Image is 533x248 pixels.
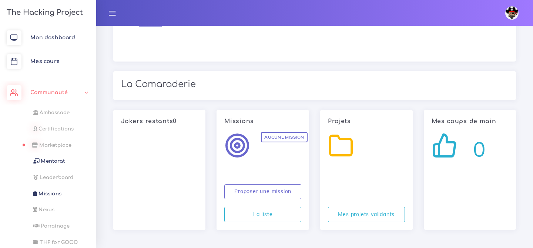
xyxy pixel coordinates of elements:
span: Nexus [38,207,54,212]
span: Certifications [38,126,74,132]
span: Communauté [30,90,68,95]
a: Proposer une mission [224,184,301,199]
span: Mes cours [30,59,60,64]
span: Missions [38,191,61,196]
span: Ambassade [40,110,70,115]
span: Mentorat [41,158,65,164]
span: Marketplace [39,142,71,148]
span: 0 [473,134,486,164]
span: 0 [173,118,177,125]
a: La liste [224,207,301,222]
a: Mes projets validants [328,207,405,222]
h6: Mes coups de main [432,118,509,125]
span: Mon dashboard [30,35,75,40]
img: avatar [505,6,519,20]
h6: Projets [328,118,405,125]
h2: La Camaraderie [121,79,508,90]
span: Parrainage [41,223,70,229]
h6: Missions [224,118,301,125]
h6: Jokers restants [121,118,198,125]
span: THP for GOOD [40,239,77,245]
span: Aucune mission [261,132,307,142]
span: translation missing: fr.dashboard.community.tabs.leaderboard [40,175,73,180]
h3: The Hacking Project [4,9,83,17]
